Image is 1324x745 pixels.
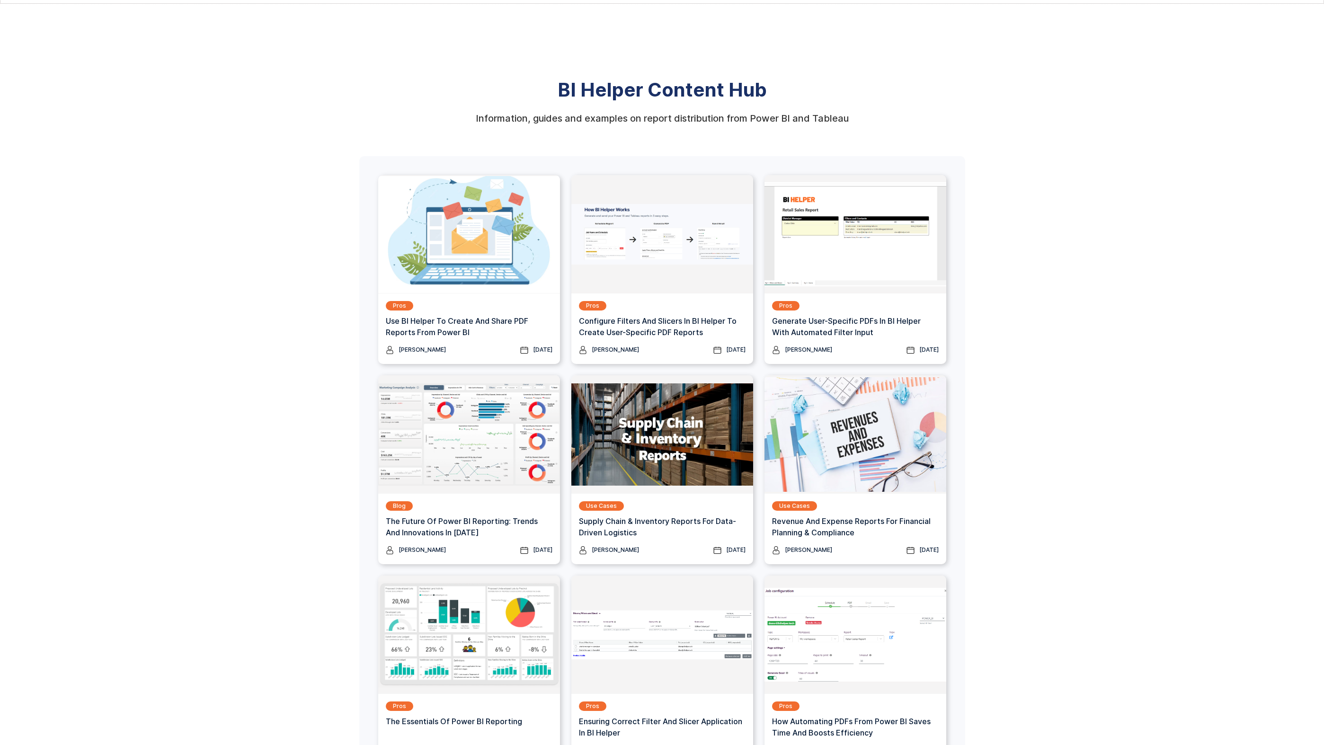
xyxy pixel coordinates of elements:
[399,345,446,355] div: [PERSON_NAME]
[386,315,552,338] h3: Use BI Helper To Create And Share PDF Reports From Power BI
[393,701,406,711] div: Pros
[779,501,810,511] div: Use Cases
[399,545,446,555] div: [PERSON_NAME]
[378,375,560,564] a: BlogThe Future of Power BI Reporting: Trends and Innovations in [DATE][PERSON_NAME][DATE]
[764,175,946,364] a: ProsGenerate User-specific PDFs In BI Helper with Automated Filter Input[PERSON_NAME][DATE]
[772,515,939,538] h3: Revenue And Expense Reports For Financial Planning & Compliance
[726,545,746,555] div: [DATE]
[772,315,939,338] h3: Generate User-specific PDFs In BI Helper with Automated Filter Input
[779,701,792,711] div: Pros
[393,301,406,310] div: Pros
[764,375,946,564] a: Use CasesRevenue And Expense Reports For Financial Planning & Compliance[PERSON_NAME][DATE]
[386,716,522,727] h3: The Essentials of Power BI Reporting
[586,501,617,511] div: Use Cases
[393,501,406,511] div: Blog
[586,701,599,711] div: Pros
[579,515,746,538] h3: Supply Chain & Inventory Reports for Data-Driven Logistics
[378,175,560,364] a: ProsUse BI Helper To Create And Share PDF Reports From Power BI[PERSON_NAME][DATE]
[533,545,552,555] div: [DATE]
[779,301,792,310] div: Pros
[386,515,552,538] h3: The Future of Power BI Reporting: Trends and Innovations in [DATE]
[919,545,939,555] div: [DATE]
[726,345,746,355] div: [DATE]
[571,375,753,564] a: Use CasesSupply Chain & Inventory Reports for Data-Driven Logistics[PERSON_NAME][DATE]
[579,315,746,338] h3: Configure Filters And Slicers In BI Helper To Create User-Specific PDF Reports
[586,301,599,310] div: Pros
[772,716,939,738] h3: How Automating PDFs from Power BI Saves Time and Boosts Efficiency
[579,716,746,738] h3: Ensuring Correct Filter and Slicer Application in BI Helper
[919,345,939,355] div: [DATE]
[476,114,849,123] div: Information, guides and examples on report distribution from Power BI and Tableau
[592,545,639,555] div: [PERSON_NAME]
[785,545,832,555] div: [PERSON_NAME]
[558,78,767,101] strong: BI Helper Content Hub
[785,345,832,355] div: [PERSON_NAME]
[533,345,552,355] div: [DATE]
[592,345,639,355] div: [PERSON_NAME]
[571,175,753,364] a: ProsConfigure Filters And Slicers In BI Helper To Create User-Specific PDF Reports[PERSON_NAME][D...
